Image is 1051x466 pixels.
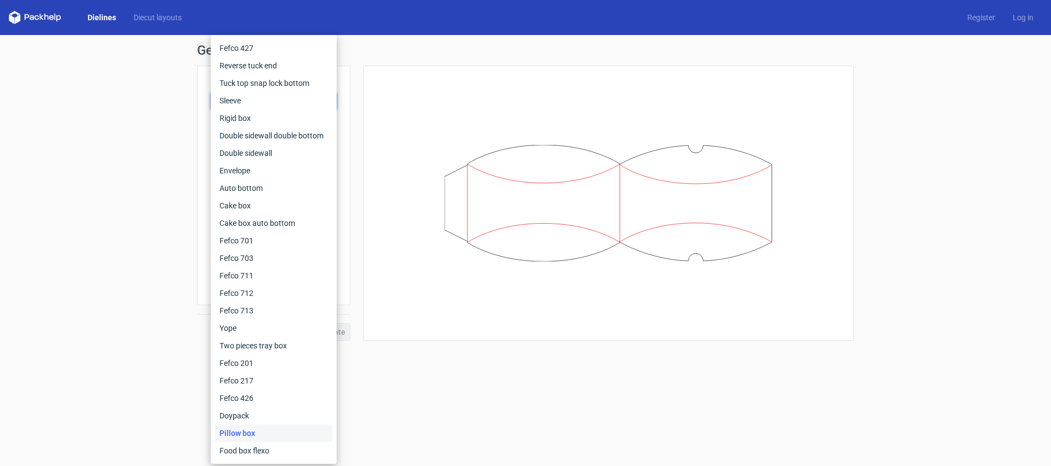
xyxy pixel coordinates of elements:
[215,372,332,389] div: Fefco 217
[197,44,854,57] h1: Generate new dieline
[215,389,332,407] div: Fefco 426
[215,442,332,459] div: Food box flexo
[215,302,332,319] div: Fefco 713
[1004,12,1042,23] a: Log in
[215,109,332,127] div: Rigid box
[215,267,332,284] div: Fefco 711
[215,284,332,302] div: Fefco 712
[215,407,332,424] div: Doypack
[215,354,332,372] div: Fefco 201
[215,319,332,337] div: Yope
[215,179,332,197] div: Auto bottom
[215,39,332,57] div: Fefco 427
[215,232,332,249] div: Fefco 701
[215,249,332,267] div: Fefco 703
[215,337,332,354] div: Two pieces tray box
[215,74,332,92] div: Tuck top snap lock bottom
[958,12,1004,23] a: Register
[215,92,332,109] div: Sleeve
[215,57,332,74] div: Reverse tuck end
[79,12,125,23] a: Dielines
[215,197,332,214] div: Cake box
[215,214,332,232] div: Cake box auto bottom
[215,424,332,442] div: Pillow box
[215,144,332,162] div: Double sidewall
[215,127,332,144] div: Double sidewall double bottom
[125,12,190,23] a: Diecut layouts
[215,162,332,179] div: Envelope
